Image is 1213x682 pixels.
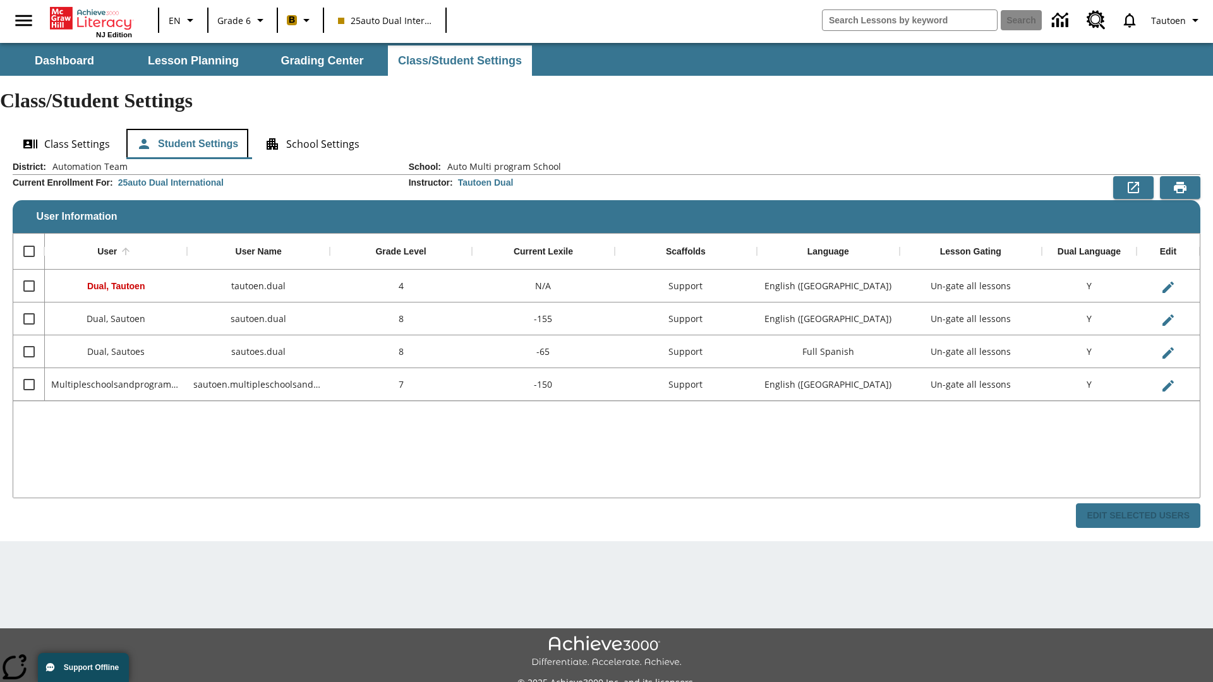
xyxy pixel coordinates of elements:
div: User Name [236,246,282,258]
button: Grading Center [259,45,385,76]
span: Grade 6 [217,14,251,27]
button: Print Preview [1160,176,1200,199]
div: User [97,246,117,258]
div: Un-gate all lessons [900,270,1042,302]
button: Profile/Settings [1146,9,1208,32]
span: EN [169,14,181,27]
div: Home [50,4,132,39]
span: Dual, Sautoen [87,313,145,325]
div: Current Lexile [514,246,573,258]
span: B [289,12,295,28]
button: Edit User [1156,308,1181,333]
div: sautoen.multipleschoolsandprograms [187,368,329,401]
div: Y [1042,270,1137,302]
div: tautoen.dual [187,270,329,302]
button: Export to CSV [1113,176,1154,199]
div: Support [615,302,757,335]
div: Class/Student Settings [13,129,1200,159]
span: Automation Team [46,160,128,173]
div: Y [1042,335,1137,368]
div: sautoes.dual [187,335,329,368]
div: Support [615,368,757,401]
button: Edit User [1156,340,1181,366]
a: Resource Center, Will open in new tab [1079,3,1113,37]
div: Edit [1160,246,1176,258]
div: Grade Level [375,246,426,258]
div: Lesson Gating [940,246,1001,258]
a: Home [50,6,132,31]
button: School Settings [255,129,370,159]
button: Edit User [1156,373,1181,398]
div: 8 [330,335,472,368]
div: User Information [13,160,1200,529]
div: -65 [472,335,614,368]
h2: School : [409,162,441,172]
h2: Current Enrollment For : [13,177,113,188]
span: 25auto Dual International [338,14,431,27]
div: English (US) [757,368,899,401]
button: Support Offline [38,653,129,682]
span: NJ Edition [96,31,132,39]
div: Scaffolds [666,246,706,258]
div: Language [807,246,849,258]
div: Tautoen Dual [458,176,514,189]
div: 4 [330,270,472,302]
img: Achieve3000 Differentiate Accelerate Achieve [531,636,682,668]
button: Boost Class color is peach. Change class color [282,9,319,32]
div: English (US) [757,302,899,335]
h2: District : [13,162,46,172]
span: User Information [37,211,118,222]
div: English (US) [757,270,899,302]
h2: Instructor : [409,177,453,188]
div: -155 [472,302,614,335]
button: Edit User [1156,275,1181,300]
button: Class/Student Settings [388,45,532,76]
div: Un-gate all lessons [900,335,1042,368]
input: search field [823,10,997,30]
div: Y [1042,302,1137,335]
button: Language: EN, Select a language [163,9,203,32]
a: Notifications [1113,4,1146,37]
button: Class Settings [13,129,120,159]
div: -150 [472,368,614,401]
div: Full Spanish [757,335,899,368]
span: Support Offline [64,663,119,672]
div: 8 [330,302,472,335]
span: Auto Multi program School [441,160,561,173]
span: Tautoen [1151,14,1186,27]
div: 7 [330,368,472,401]
div: sautoen.dual [187,302,329,335]
div: Un-gate all lessons [900,302,1042,335]
div: 25auto Dual International [118,176,224,189]
div: Support [615,335,757,368]
button: Student Settings [126,129,248,159]
div: Dual Language [1058,246,1121,258]
button: Open side menu [5,2,42,39]
div: Y [1042,368,1137,401]
div: Un-gate all lessons [900,368,1042,401]
div: Support [615,270,757,302]
span: Dual, Tautoen [87,281,145,291]
button: Dashboard [1,45,128,76]
span: Multipleschoolsandprograms, Sautoen [51,378,215,390]
a: Data Center [1044,3,1079,38]
div: N/A [472,270,614,302]
span: Dual, Sautoes [87,345,145,357]
button: Grade: Grade 6, Select a grade [212,9,273,32]
button: Lesson Planning [130,45,256,76]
